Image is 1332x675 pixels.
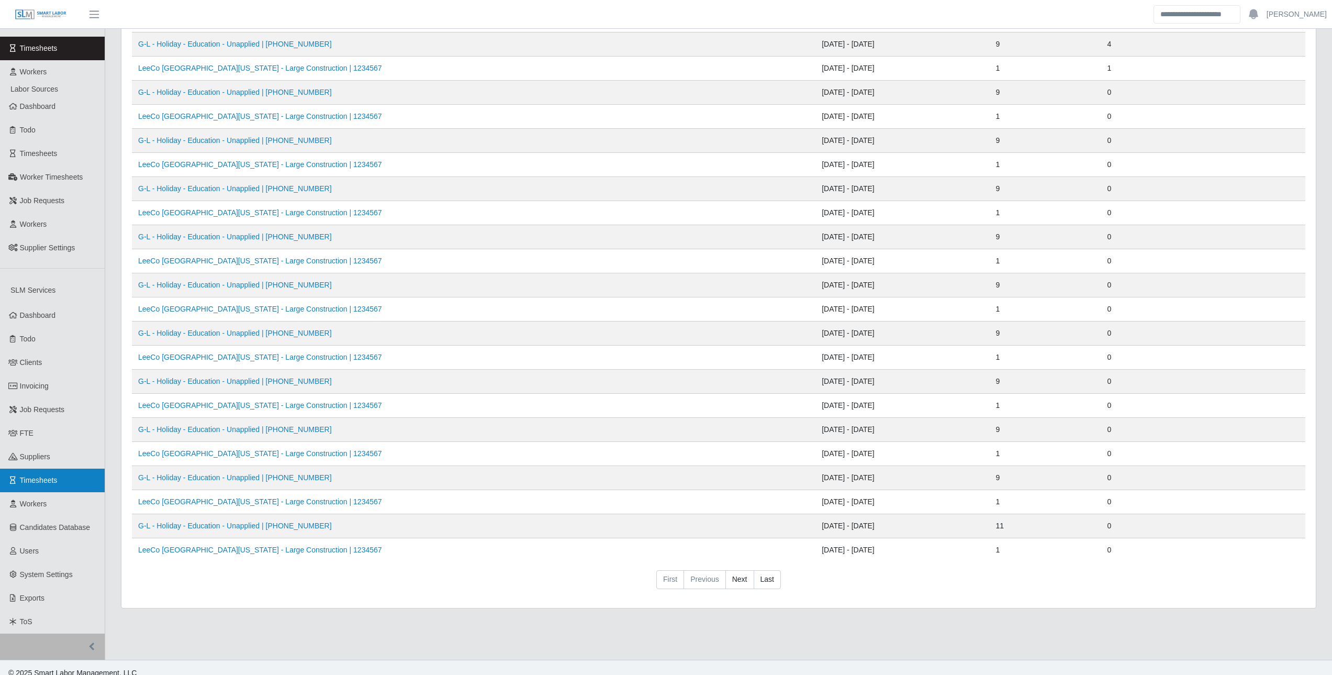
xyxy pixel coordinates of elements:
td: [DATE] - [DATE] [815,442,989,466]
a: LeeCo [GEOGRAPHIC_DATA][US_STATE] - Large Construction | 1234567 [138,497,382,506]
td: [DATE] - [DATE] [815,153,989,177]
td: 9 [990,177,1101,201]
span: Workers [20,500,47,508]
a: G-L - Holiday - Education - Unapplied | [PHONE_NUMBER] [138,184,332,193]
img: SLM Logo [15,9,67,20]
td: [DATE] - [DATE] [815,273,989,297]
a: G-L - Holiday - Education - Unapplied | [PHONE_NUMBER] [138,88,332,96]
a: G-L - Holiday - Education - Unapplied | [PHONE_NUMBER] [138,522,332,530]
a: [PERSON_NAME] [1267,9,1327,20]
a: LeeCo [GEOGRAPHIC_DATA][US_STATE] - Large Construction | 1234567 [138,64,382,72]
span: Dashboard [20,102,56,110]
td: 1 [990,394,1101,418]
td: 9 [990,418,1101,442]
a: G-L - Holiday - Education - Unapplied | [PHONE_NUMBER] [138,40,332,48]
td: [DATE] - [DATE] [815,418,989,442]
td: 1 [990,249,1101,273]
td: 0 [1101,514,1305,538]
a: LeeCo [GEOGRAPHIC_DATA][US_STATE] - Large Construction | 1234567 [138,449,382,458]
span: Job Requests [20,196,65,205]
td: 0 [1101,297,1305,322]
input: Search [1154,5,1240,24]
td: 0 [1101,370,1305,394]
td: [DATE] - [DATE] [815,538,989,562]
span: Exports [20,594,44,602]
td: 9 [990,225,1101,249]
td: [DATE] - [DATE] [815,81,989,105]
td: 9 [990,81,1101,105]
span: Todo [20,126,36,134]
td: 0 [1101,394,1305,418]
td: 1 [990,57,1101,81]
td: 0 [1101,129,1305,153]
td: 9 [990,370,1101,394]
span: Labor Sources [10,85,58,93]
td: 0 [1101,105,1305,129]
td: 1 [990,442,1101,466]
span: Todo [20,335,36,343]
td: [DATE] - [DATE] [815,346,989,370]
a: G-L - Holiday - Education - Unapplied | [PHONE_NUMBER] [138,281,332,289]
span: Supplier Settings [20,244,75,252]
td: [DATE] - [DATE] [815,32,989,57]
a: Next [725,570,754,589]
span: Dashboard [20,311,56,319]
span: Timesheets [20,476,58,484]
a: LeeCo [GEOGRAPHIC_DATA][US_STATE] - Large Construction | 1234567 [138,208,382,217]
td: [DATE] - [DATE] [815,490,989,514]
a: LeeCo [GEOGRAPHIC_DATA][US_STATE] - Large Construction | 1234567 [138,546,382,554]
span: SLM Services [10,286,55,294]
span: Job Requests [20,405,65,414]
nav: pagination [132,570,1305,597]
td: 1 [990,297,1101,322]
td: [DATE] - [DATE] [815,57,989,81]
span: Workers [20,220,47,228]
span: ToS [20,617,32,626]
td: [DATE] - [DATE] [815,177,989,201]
td: 0 [1101,466,1305,490]
td: [DATE] - [DATE] [815,466,989,490]
td: 0 [1101,153,1305,177]
td: [DATE] - [DATE] [815,394,989,418]
td: 0 [1101,538,1305,562]
td: 9 [990,129,1101,153]
td: [DATE] - [DATE] [815,249,989,273]
td: 1 [1101,57,1305,81]
td: 1 [990,490,1101,514]
td: 1 [990,105,1101,129]
a: G-L - Holiday - Education - Unapplied | [PHONE_NUMBER] [138,136,332,145]
a: LeeCo [GEOGRAPHIC_DATA][US_STATE] - Large Construction | 1234567 [138,257,382,265]
span: Suppliers [20,452,50,461]
td: [DATE] - [DATE] [815,129,989,153]
span: Timesheets [20,44,58,52]
span: Users [20,547,39,555]
td: 9 [990,32,1101,57]
td: [DATE] - [DATE] [815,201,989,225]
td: 0 [1101,201,1305,225]
td: 0 [1101,249,1305,273]
a: Last [754,570,781,589]
td: 9 [990,273,1101,297]
td: 1 [990,538,1101,562]
span: System Settings [20,570,73,579]
span: Clients [20,358,42,367]
td: 0 [1101,490,1305,514]
td: [DATE] - [DATE] [815,322,989,346]
span: Candidates Database [20,523,91,532]
td: 0 [1101,177,1305,201]
span: Worker Timesheets [20,173,83,181]
td: 0 [1101,273,1305,297]
span: Workers [20,68,47,76]
td: 0 [1101,442,1305,466]
td: [DATE] - [DATE] [815,514,989,538]
td: 0 [1101,346,1305,370]
a: G-L - Holiday - Education - Unapplied | [PHONE_NUMBER] [138,329,332,337]
a: LeeCo [GEOGRAPHIC_DATA][US_STATE] - Large Construction | 1234567 [138,305,382,313]
td: 9 [990,322,1101,346]
a: G-L - Holiday - Education - Unapplied | [PHONE_NUMBER] [138,233,332,241]
a: G-L - Holiday - Education - Unapplied | [PHONE_NUMBER] [138,425,332,434]
td: 9 [990,466,1101,490]
td: 1 [990,346,1101,370]
td: 0 [1101,418,1305,442]
td: [DATE] - [DATE] [815,297,989,322]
